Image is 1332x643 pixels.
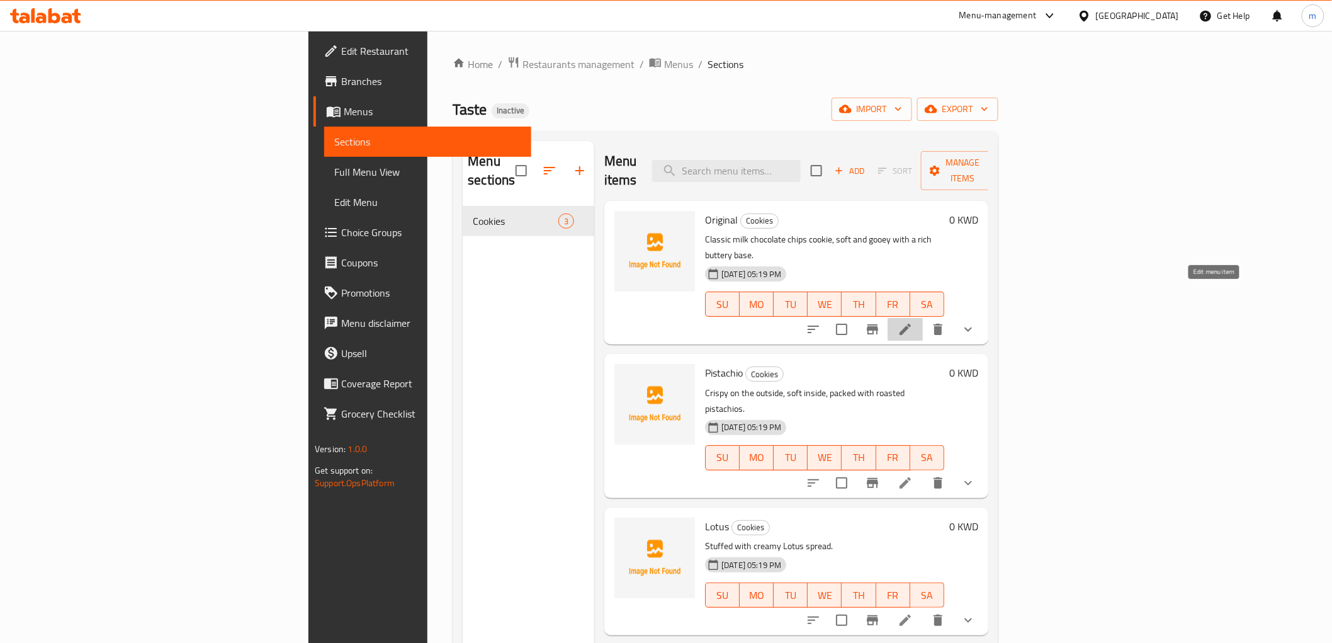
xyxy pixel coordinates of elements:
[961,613,976,628] svg: Show Choices
[740,445,774,470] button: MO
[949,518,978,535] h6: 0 KWD
[961,322,976,337] svg: Show Choices
[313,308,531,338] a: Menu disclaimer
[341,43,521,59] span: Edit Restaurant
[341,255,521,270] span: Coupons
[348,441,368,457] span: 1.0.0
[961,475,976,491] svg: Show Choices
[334,134,521,149] span: Sections
[881,448,905,467] span: FR
[313,66,531,96] a: Branches
[808,583,842,608] button: WE
[649,56,693,72] a: Menus
[534,156,565,186] span: Sort sections
[798,314,828,344] button: sort-choices
[463,201,594,241] nav: Menu sections
[1309,9,1317,23] span: m
[705,583,740,608] button: SU
[923,314,953,344] button: delete
[828,607,855,634] span: Select to update
[740,583,774,608] button: MO
[745,295,769,314] span: MO
[315,441,346,457] span: Version:
[1096,9,1179,23] div: [GEOGRAPHIC_DATA]
[716,421,786,433] span: [DATE] 05:19 PM
[708,57,743,72] span: Sections
[705,517,729,536] span: Lotus
[876,583,910,608] button: FR
[745,586,769,605] span: MO
[808,445,842,470] button: WE
[705,363,743,382] span: Pistachio
[847,295,871,314] span: TH
[324,127,531,157] a: Sections
[847,586,871,605] span: TH
[705,292,740,317] button: SU
[923,605,953,635] button: delete
[910,445,944,470] button: SA
[830,161,870,181] span: Add item
[828,470,855,496] span: Select to update
[798,468,828,498] button: sort-choices
[898,475,913,491] a: Edit menu item
[953,605,983,635] button: show more
[910,292,944,317] button: SA
[842,445,876,470] button: TH
[507,56,635,72] a: Restaurants management
[741,213,778,228] span: Cookies
[847,448,871,467] span: TH
[711,586,735,605] span: SU
[313,248,531,278] a: Coupons
[953,468,983,498] button: show more
[828,316,855,343] span: Select to update
[774,445,808,470] button: TU
[473,213,558,229] span: Cookies
[558,213,574,229] div: items
[716,268,786,280] span: [DATE] 05:19 PM
[798,605,828,635] button: sort-choices
[453,56,998,72] nav: breadcrumb
[698,57,703,72] li: /
[559,215,573,227] span: 3
[881,295,905,314] span: FR
[313,368,531,399] a: Coverage Report
[341,316,521,331] span: Menu disclaimer
[313,36,531,66] a: Edit Restaurant
[774,583,808,608] button: TU
[313,399,531,429] a: Grocery Checklist
[842,583,876,608] button: TH
[833,164,867,178] span: Add
[842,101,902,117] span: import
[711,448,735,467] span: SU
[774,292,808,317] button: TU
[927,101,988,117] span: export
[652,160,801,182] input: search
[915,295,939,314] span: SA
[334,195,521,210] span: Edit Menu
[857,314,888,344] button: Branch-specific-item
[463,206,594,236] div: Cookies3
[949,364,978,382] h6: 0 KWD
[949,211,978,229] h6: 0 KWD
[732,520,769,535] span: Cookies
[324,187,531,217] a: Edit Menu
[341,346,521,361] span: Upsell
[857,605,888,635] button: Branch-specific-item
[779,448,803,467] span: TU
[931,155,995,186] span: Manage items
[664,57,693,72] span: Menus
[614,518,695,598] img: Lotus
[324,157,531,187] a: Full Menu View
[341,285,521,300] span: Promotions
[565,156,595,186] button: Add section
[614,364,695,445] img: Pistachio
[745,448,769,467] span: MO
[876,445,910,470] button: FR
[705,445,740,470] button: SU
[745,367,784,382] div: Cookies
[341,74,521,89] span: Branches
[746,367,783,382] span: Cookies
[614,211,695,292] img: Original
[341,406,521,421] span: Grocery Checklist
